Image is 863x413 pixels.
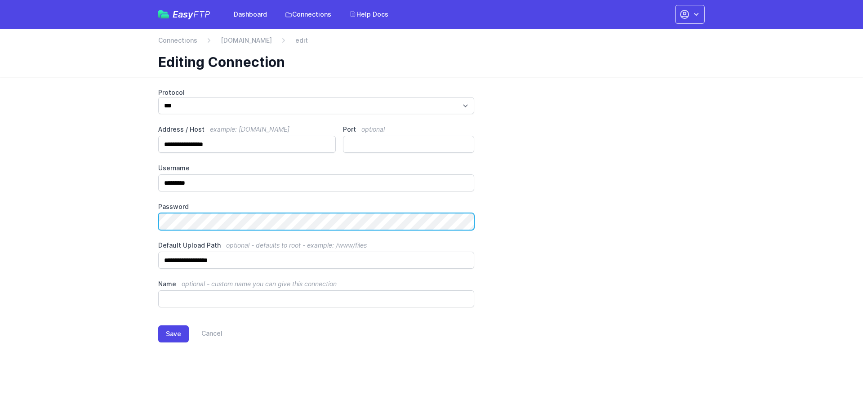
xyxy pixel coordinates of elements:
label: Address / Host [158,125,336,134]
span: optional - defaults to root - example: /www/files [226,241,367,249]
label: Protocol [158,88,474,97]
a: Connections [280,6,337,22]
label: Username [158,164,474,173]
label: Default Upload Path [158,241,474,250]
a: EasyFTP [158,10,210,19]
span: optional [361,125,385,133]
span: example: [DOMAIN_NAME] [210,125,289,133]
nav: Breadcrumb [158,36,705,50]
span: optional - custom name you can give this connection [182,280,337,288]
a: Dashboard [228,6,272,22]
label: Name [158,280,474,289]
button: Save [158,325,189,342]
h1: Editing Connection [158,54,698,70]
a: Cancel [189,325,222,342]
span: FTP [193,9,210,20]
a: Help Docs [344,6,394,22]
label: Port [343,125,474,134]
label: Password [158,202,474,211]
a: [DOMAIN_NAME] [221,36,272,45]
iframe: Drift Widget Chat Controller [818,368,852,402]
a: Connections [158,36,197,45]
span: edit [295,36,308,45]
img: easyftp_logo.png [158,10,169,18]
span: Easy [173,10,210,19]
